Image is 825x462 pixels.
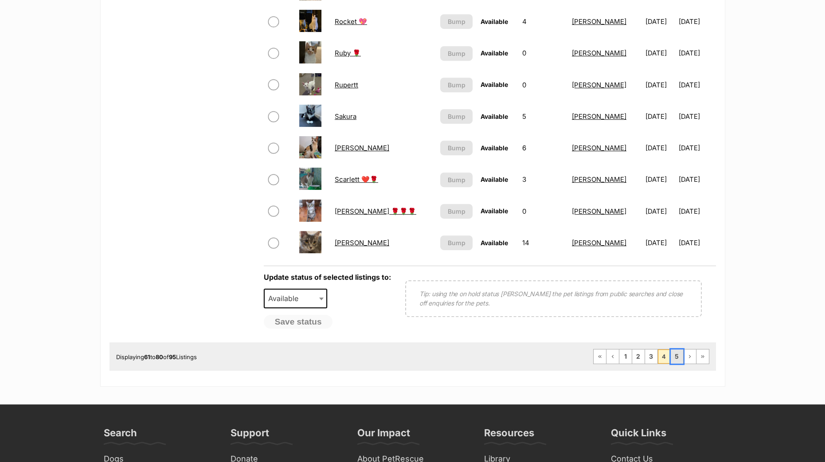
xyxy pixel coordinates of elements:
[144,353,150,360] strong: 61
[594,349,606,364] a: First page
[169,353,176,360] strong: 95
[642,164,678,195] td: [DATE]
[419,289,688,308] p: Tip: using the on hold status [PERSON_NAME] the pet listings from public searches and close off e...
[335,144,389,152] a: [PERSON_NAME]
[440,46,473,61] button: Bump
[519,70,567,100] td: 0
[519,133,567,163] td: 6
[299,168,321,190] img: Scarlett ❤️🌹
[335,239,389,247] a: [PERSON_NAME]
[481,144,508,152] span: Available
[679,227,715,258] td: [DATE]
[519,227,567,258] td: 14
[440,109,473,124] button: Bump
[104,427,137,444] h3: Search
[484,427,534,444] h3: Resources
[679,70,715,100] td: [DATE]
[519,196,567,227] td: 0
[299,136,321,158] img: Sasha
[448,80,465,90] span: Bump
[481,49,508,57] span: Available
[642,227,678,258] td: [DATE]
[440,78,473,92] button: Bump
[440,235,473,250] button: Bump
[519,164,567,195] td: 3
[519,38,567,68] td: 0
[231,427,269,444] h3: Support
[440,14,473,29] button: Bump
[572,81,626,89] a: [PERSON_NAME]
[632,349,645,364] a: Page 2
[440,204,473,219] button: Bump
[679,133,715,163] td: [DATE]
[264,273,391,282] label: Update status of selected listings to:
[448,49,465,58] span: Bump
[335,49,361,57] a: Ruby 🌹
[679,101,715,132] td: [DATE]
[519,101,567,132] td: 5
[645,349,657,364] a: Page 3
[679,196,715,227] td: [DATE]
[299,10,321,32] img: Rocket 💖
[572,17,626,26] a: [PERSON_NAME]
[642,196,678,227] td: [DATE]
[572,112,626,121] a: [PERSON_NAME]
[572,175,626,184] a: [PERSON_NAME]
[519,6,567,37] td: 4
[642,133,678,163] td: [DATE]
[572,207,626,215] a: [PERSON_NAME]
[481,18,508,25] span: Available
[696,349,709,364] a: Last page
[448,238,465,247] span: Bump
[679,6,715,37] td: [DATE]
[481,81,508,88] span: Available
[642,38,678,68] td: [DATE]
[606,349,619,364] a: Previous page
[264,289,328,308] span: Available
[611,427,666,444] h3: Quick Links
[642,101,678,132] td: [DATE]
[642,6,678,37] td: [DATE]
[572,144,626,152] a: [PERSON_NAME]
[440,172,473,187] button: Bump
[265,292,307,305] span: Available
[593,349,709,364] nav: Pagination
[448,17,465,26] span: Bump
[679,38,715,68] td: [DATE]
[335,81,358,89] a: Rupertt
[619,349,632,364] a: Page 1
[448,112,465,121] span: Bump
[481,176,508,183] span: Available
[116,353,197,360] span: Displaying to of Listings
[448,207,465,216] span: Bump
[642,70,678,100] td: [DATE]
[440,141,473,155] button: Bump
[679,164,715,195] td: [DATE]
[572,49,626,57] a: [PERSON_NAME]
[572,239,626,247] a: [PERSON_NAME]
[335,112,356,121] a: Sakura
[156,353,163,360] strong: 80
[335,17,367,26] a: Rocket 💖
[481,207,508,215] span: Available
[448,143,465,153] span: Bump
[335,207,416,215] a: [PERSON_NAME] 🌹🌹🌹
[481,113,508,120] span: Available
[264,315,333,329] button: Save status
[658,349,670,364] span: Page 4
[448,175,465,184] span: Bump
[357,427,410,444] h3: Our Impact
[299,73,321,95] img: Rupertt
[481,239,508,247] span: Available
[335,175,378,184] a: Scarlett ❤️🌹
[671,349,683,364] a: Page 5
[684,349,696,364] a: Next page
